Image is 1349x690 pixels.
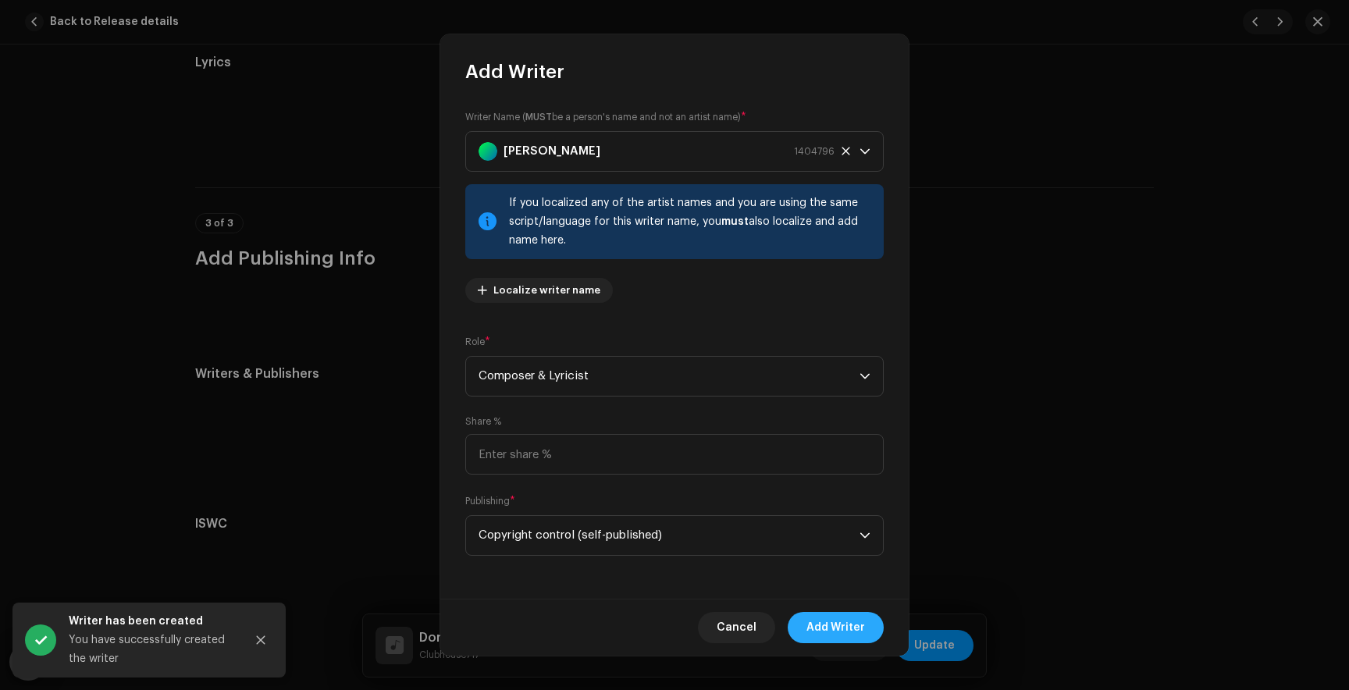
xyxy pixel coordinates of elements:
[9,643,47,681] div: Open Intercom Messenger
[806,612,865,643] span: Add Writer
[465,59,564,84] span: Add Writer
[794,132,835,171] span: 1404796
[69,612,233,631] div: Writer has been created
[465,278,613,303] button: Localize writer name
[721,216,749,227] strong: must
[465,434,884,475] input: Enter share %
[465,493,510,509] small: Publishing
[509,194,871,250] div: If you localized any of the artist names and you are using the same script/language for this writ...
[860,357,870,396] div: dropdown trigger
[717,612,756,643] span: Cancel
[504,132,600,171] strong: [PERSON_NAME]
[860,132,870,171] div: dropdown trigger
[788,612,884,643] button: Add Writer
[525,112,552,122] strong: MUST
[698,612,775,643] button: Cancel
[465,415,501,428] label: Share %
[69,631,233,668] div: You have successfully created the writer
[479,132,860,171] span: Tom Luxor
[465,334,485,350] small: Role
[479,357,860,396] span: Composer & Lyricist
[860,516,870,555] div: dropdown trigger
[479,516,860,555] span: Copyright control (self-published)
[465,109,741,125] small: Writer Name ( be a person's name and not an artist name)
[493,275,600,306] span: Localize writer name
[245,624,276,656] button: Close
